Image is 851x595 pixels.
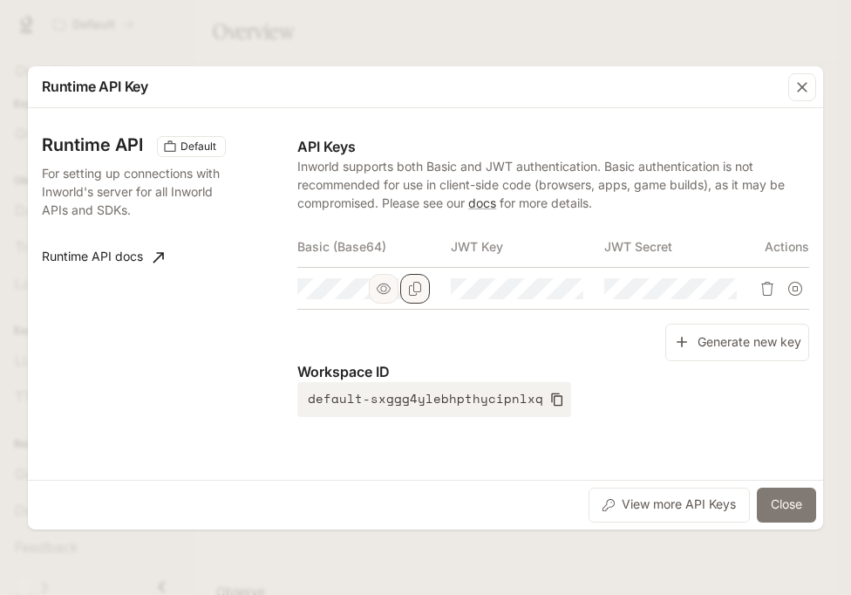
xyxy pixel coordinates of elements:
[451,226,604,268] th: JWT Key
[157,136,226,157] div: These keys will apply to your current workspace only
[42,136,143,154] h3: Runtime API
[589,488,750,523] button: View more API Keys
[781,275,809,303] button: Suspend API key
[400,274,430,304] button: Copy Basic (Base64)
[604,226,758,268] th: JWT Secret
[42,164,223,219] p: For setting up connections with Inworld's server for all Inworld APIs and SDKs.
[758,226,809,268] th: Actions
[297,361,809,382] p: Workspace ID
[35,240,171,275] a: Runtime API docs
[757,488,816,523] button: Close
[297,136,809,157] p: API Keys
[665,324,809,361] button: Generate new key
[468,195,496,210] a: docs
[297,157,809,212] p: Inworld supports both Basic and JWT authentication. Basic authentication is not recommended for u...
[297,382,571,417] button: default-sxggg4ylebhpthycipnlxq
[753,275,781,303] button: Delete API key
[174,139,223,154] span: Default
[297,226,451,268] th: Basic (Base64)
[42,76,148,97] p: Runtime API Key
